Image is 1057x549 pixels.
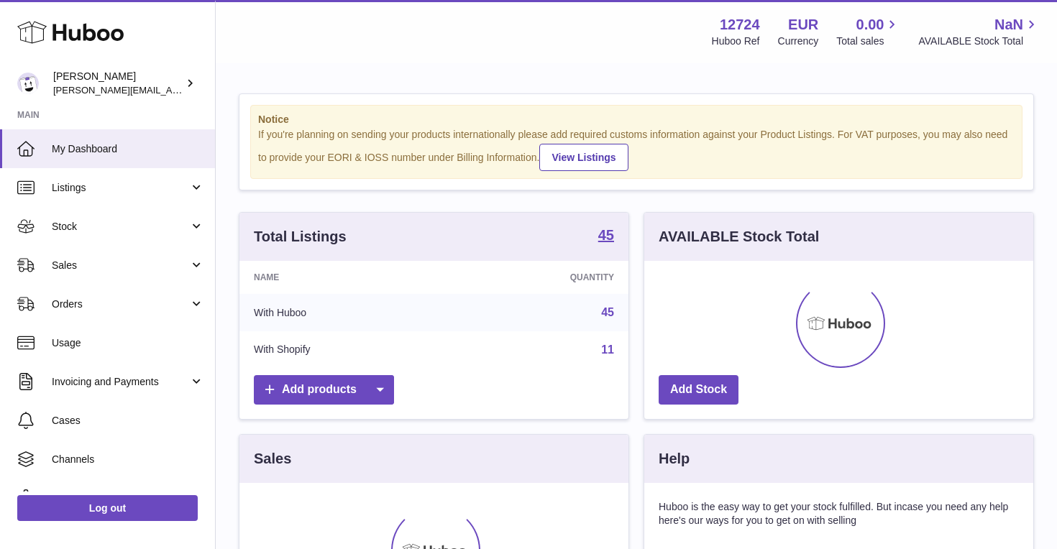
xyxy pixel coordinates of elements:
[836,15,900,48] a: 0.00 Total sales
[258,128,1015,171] div: If you're planning on sending your products internationally please add required customs informati...
[53,84,288,96] span: [PERSON_NAME][EMAIL_ADDRESS][DOMAIN_NAME]
[720,15,760,34] strong: 12724
[598,228,614,245] a: 45
[239,294,449,331] td: With Huboo
[601,306,614,318] a: 45
[52,142,204,156] span: My Dashboard
[52,181,189,195] span: Listings
[659,500,1019,527] p: Huboo is the easy way to get your stock fulfilled. But incase you need any help here's our ways f...
[17,73,39,94] img: sebastian@ffern.co
[856,15,884,34] span: 0.00
[601,343,614,356] a: 11
[52,220,189,234] span: Stock
[53,70,183,97] div: [PERSON_NAME]
[52,375,189,389] span: Invoicing and Payments
[598,228,614,242] strong: 45
[254,227,347,246] h3: Total Listings
[918,15,1040,48] a: NaN AVAILABLE Stock Total
[52,492,204,505] span: Settings
[239,331,449,369] td: With Shopify
[836,34,900,48] span: Total sales
[659,375,738,405] a: Add Stock
[918,34,1040,48] span: AVAILABLE Stock Total
[659,227,819,246] h3: AVAILABLE Stock Total
[17,495,198,521] a: Log out
[52,414,204,428] span: Cases
[52,297,189,311] span: Orders
[994,15,1023,34] span: NaN
[449,261,628,294] th: Quantity
[659,449,690,469] h3: Help
[52,453,204,466] span: Channels
[712,34,760,48] div: Huboo Ref
[788,15,818,34] strong: EUR
[539,144,628,171] a: View Listings
[254,449,291,469] h3: Sales
[239,261,449,294] th: Name
[254,375,394,405] a: Add products
[52,336,204,350] span: Usage
[778,34,819,48] div: Currency
[52,259,189,272] span: Sales
[258,113,1015,126] strong: Notice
